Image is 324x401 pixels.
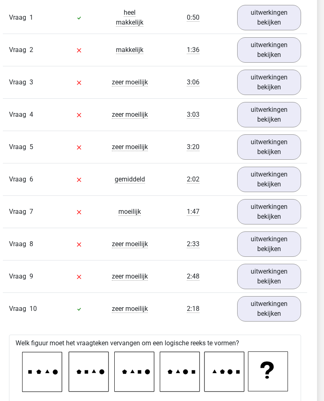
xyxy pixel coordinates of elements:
a: uitwerkingen bekijken [237,102,301,127]
a: uitwerkingen bekijken [237,199,301,224]
span: Vraag [9,142,29,152]
span: 5 [29,143,33,151]
span: Vraag [9,13,29,23]
span: 2 [29,46,33,54]
span: 3:20 [187,143,199,151]
span: 0:50 [187,14,199,22]
span: 3:06 [187,78,199,86]
span: makkelijk [116,46,143,54]
span: zeer moeilijk [112,305,148,313]
span: gemiddeld [115,175,145,184]
a: uitwerkingen bekijken [237,70,301,95]
span: heel makkelijk [116,9,143,27]
span: Vraag [9,272,29,281]
span: 2:18 [187,305,199,313]
a: uitwerkingen bekijken [237,231,301,257]
span: Vraag [9,45,29,55]
span: Vraag [9,110,29,120]
span: zeer moeilijk [112,143,148,151]
span: Vraag [9,239,29,249]
span: moeilijk [118,208,141,216]
span: Vraag [9,174,29,184]
span: 1:47 [187,208,199,216]
span: 8 [29,240,33,248]
span: 4 [29,111,33,118]
a: uitwerkingen bekijken [237,37,301,63]
span: zeer moeilijk [112,111,148,119]
span: 1:36 [187,46,199,54]
span: 3 [29,78,33,86]
span: 3:03 [187,111,199,119]
span: Vraag [9,77,29,87]
span: zeer moeilijk [112,78,148,86]
span: 7 [29,208,33,215]
span: 2:33 [187,240,199,248]
span: 6 [29,175,33,183]
span: 9 [29,272,33,280]
span: Vraag [9,304,29,314]
span: 10 [29,305,37,313]
a: uitwerkingen bekijken [237,134,301,160]
span: 1 [29,14,33,21]
span: 2:48 [187,272,199,281]
a: uitwerkingen bekijken [237,296,301,322]
span: Vraag [9,207,29,217]
span: zeer moeilijk [112,272,148,281]
a: uitwerkingen bekijken [237,264,301,289]
span: zeer moeilijk [112,240,148,248]
a: uitwerkingen bekijken [237,167,301,192]
span: 2:02 [187,175,199,184]
a: uitwerkingen bekijken [237,5,301,30]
